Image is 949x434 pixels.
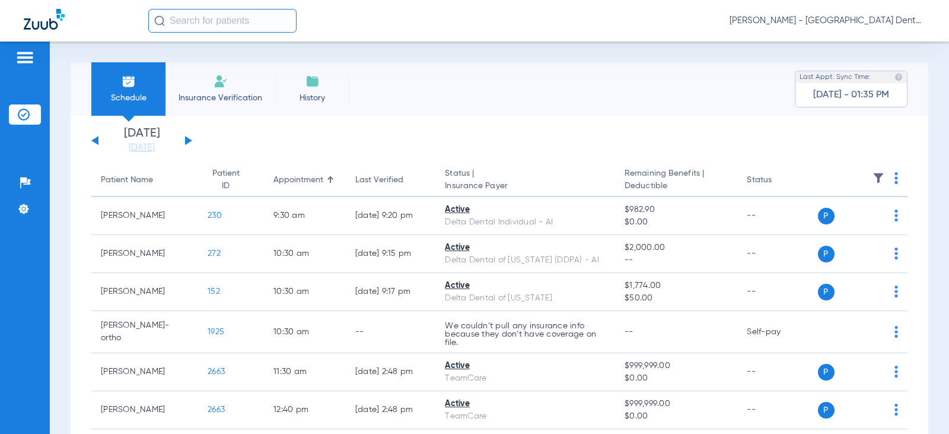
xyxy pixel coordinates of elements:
span: $50.00 [625,292,728,305]
div: Active [445,360,606,372]
td: -- [737,353,817,391]
td: [PERSON_NAME] [91,391,198,429]
div: Active [445,280,606,292]
li: [DATE] [106,128,177,154]
span: P [818,208,835,224]
div: TeamCare [445,372,606,385]
img: Manual Insurance Verification [214,74,228,88]
div: Patient ID [208,167,254,192]
span: [PERSON_NAME] - [GEOGRAPHIC_DATA] Dental Care [730,15,925,27]
span: 152 [208,287,220,296]
span: $2,000.00 [625,242,728,254]
img: group-dot-blue.svg [894,286,898,297]
td: [DATE] 9:20 PM [346,197,436,235]
span: -- [625,254,728,267]
td: [DATE] 2:48 PM [346,353,436,391]
span: $0.00 [625,216,728,229]
span: $0.00 [625,372,728,385]
td: [PERSON_NAME]-ortho [91,311,198,353]
td: -- [737,273,817,311]
td: [PERSON_NAME] [91,197,198,235]
span: 2663 [208,368,225,376]
span: Last Appt. Sync Time: [800,71,871,83]
img: group-dot-blue.svg [894,326,898,338]
div: Active [445,398,606,410]
span: P [818,284,835,300]
span: 272 [208,249,221,258]
img: last sync help info [894,73,903,81]
img: group-dot-blue.svg [894,366,898,378]
td: [PERSON_NAME] [91,273,198,311]
td: 9:30 AM [264,197,346,235]
span: 230 [208,211,222,220]
img: Search Icon [154,15,165,26]
div: TeamCare [445,410,606,423]
span: P [818,402,835,419]
span: P [818,364,835,381]
td: [DATE] 2:48 PM [346,391,436,429]
td: 10:30 AM [264,273,346,311]
div: Last Verified [355,174,403,186]
td: -- [737,391,817,429]
span: $999,999.00 [625,398,728,410]
span: Insurance Payer [445,180,606,192]
td: -- [737,235,817,273]
td: Self-pay [737,311,817,353]
div: Delta Dental of [US_STATE] (DDPA) - AI [445,254,606,267]
td: 10:30 AM [264,235,346,273]
td: 11:30 AM [264,353,346,391]
img: group-dot-blue.svg [894,248,898,259]
span: 1925 [208,328,224,336]
div: Last Verified [355,174,426,186]
td: 10:30 AM [264,311,346,353]
td: [DATE] 9:15 PM [346,235,436,273]
td: -- [346,311,436,353]
a: [DATE] [106,142,177,154]
span: $999,999.00 [625,360,728,372]
img: Zuub Logo [24,9,65,30]
img: Schedule [122,74,136,88]
span: History [284,92,340,104]
span: $1,774.00 [625,280,728,292]
div: Active [445,204,606,216]
span: -- [625,328,633,336]
div: Delta Dental of [US_STATE] [445,292,606,305]
div: Delta Dental Individual - AI [445,216,606,229]
th: Remaining Benefits | [615,164,737,197]
p: We couldn’t pull any insurance info because they don’t have coverage on file. [445,322,606,347]
span: 2663 [208,406,225,414]
span: P [818,246,835,262]
img: group-dot-blue.svg [894,172,898,184]
img: hamburger-icon [15,50,34,65]
span: $0.00 [625,410,728,423]
div: Active [445,242,606,254]
div: Patient Name [101,174,153,186]
img: group-dot-blue.svg [894,404,898,416]
span: Schedule [100,92,157,104]
div: Patient Name [101,174,189,186]
th: Status | [435,164,615,197]
td: [PERSON_NAME] [91,235,198,273]
td: [PERSON_NAME] [91,353,198,391]
span: [DATE] - 01:35 PM [813,89,889,101]
img: History [305,74,320,88]
img: filter.svg [872,172,884,184]
img: group-dot-blue.svg [894,210,898,221]
span: Insurance Verification [174,92,266,104]
span: $982.90 [625,204,728,216]
div: Appointment [273,174,323,186]
td: -- [737,197,817,235]
div: Appointment [273,174,336,186]
input: Search for patients [148,9,297,33]
th: Status [737,164,817,197]
span: Deductible [625,180,728,192]
div: Patient ID [208,167,244,192]
td: [DATE] 9:17 PM [346,273,436,311]
td: 12:40 PM [264,391,346,429]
